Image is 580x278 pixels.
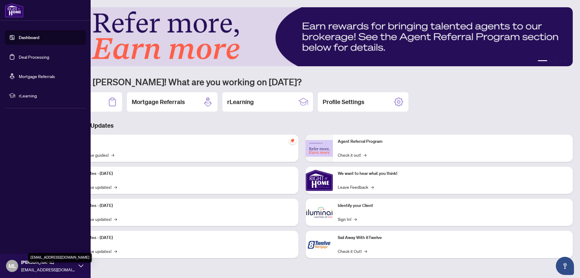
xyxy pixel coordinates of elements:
span: → [111,152,114,158]
span: [EMAIL_ADDRESS][DOMAIN_NAME] [21,266,76,273]
span: → [364,248,367,254]
p: Sail Away With 8Twelve [338,234,568,241]
a: Sign In!→ [338,216,357,222]
p: Platform Updates - [DATE] [63,202,294,209]
span: → [363,152,366,158]
span: → [114,248,117,254]
span: ML [8,262,16,270]
a: Leave Feedback→ [338,184,374,190]
a: Dashboard [19,35,39,40]
img: We want to hear what you think! [306,167,333,194]
p: Platform Updates - [DATE] [63,170,294,177]
button: 3 [555,60,557,63]
span: pushpin [289,137,296,144]
img: Slide 0 [31,7,573,66]
span: [PERSON_NAME] [21,259,76,266]
h2: Profile Settings [323,98,364,106]
a: Deal Processing [19,54,49,60]
h1: Welcome back [PERSON_NAME]! What are you working on [DATE]? [31,76,573,87]
a: Mortgage Referrals [19,74,55,79]
p: Agent Referral Program [338,138,568,145]
div: [EMAIL_ADDRESS][DOMAIN_NAME] [28,253,92,263]
img: Sail Away With 8Twelve [306,231,333,258]
button: 5 [564,60,567,63]
button: Open asap [556,257,574,275]
span: → [114,216,117,222]
p: Self-Help [63,138,294,145]
button: 1 [538,60,547,63]
p: Platform Updates - [DATE] [63,234,294,241]
h2: rLearning [227,98,254,106]
p: Identify your Client [338,202,568,209]
span: rLearning [19,92,82,99]
a: Check it Out!→ [338,248,367,254]
p: We want to hear what you think! [338,170,568,177]
h2: Mortgage Referrals [132,98,185,106]
img: Agent Referral Program [306,140,333,157]
span: → [114,184,117,190]
img: logo [5,3,24,18]
h3: Brokerage & Industry Updates [31,121,573,130]
img: Identify your Client [306,199,333,226]
button: 4 [559,60,562,63]
button: 2 [550,60,552,63]
span: → [371,184,374,190]
span: → [354,216,357,222]
a: Check it out!→ [338,152,366,158]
